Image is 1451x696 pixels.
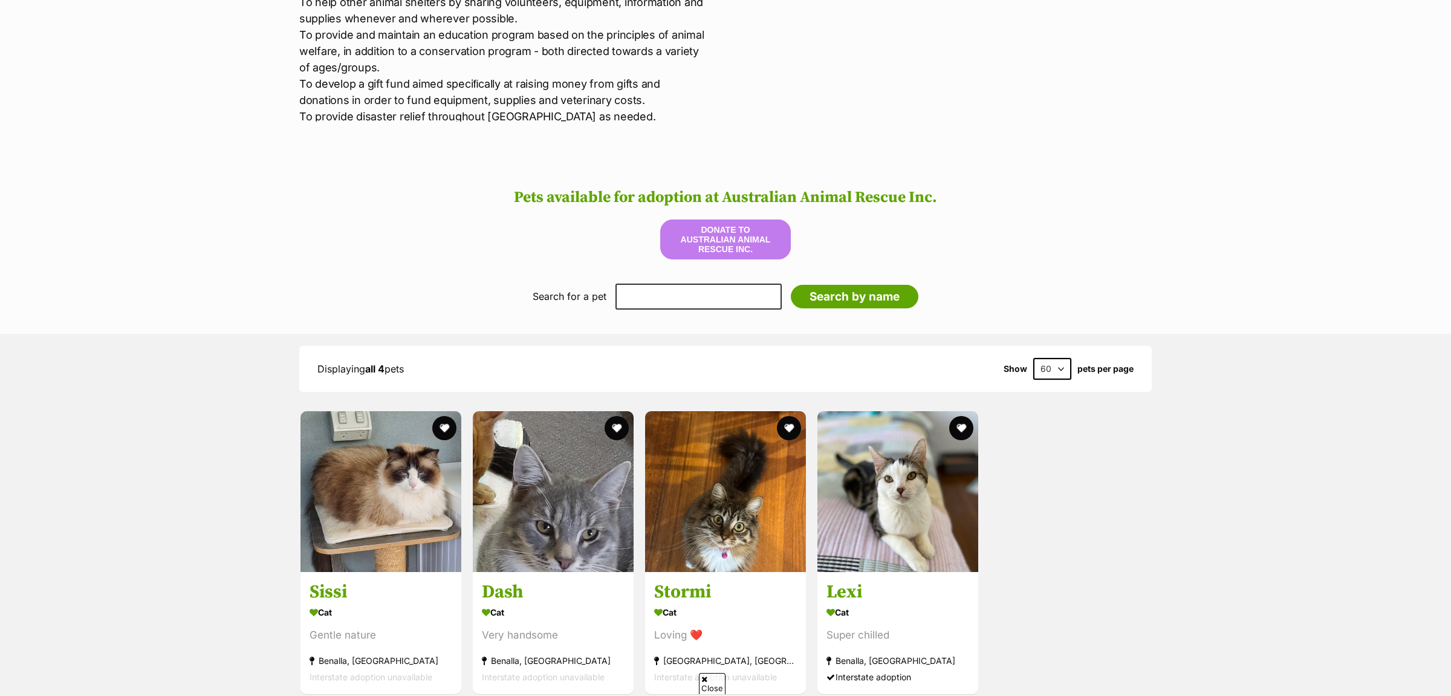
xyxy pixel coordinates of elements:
h3: Lexi [826,581,969,603]
a: Stormi Cat Loving ❤️ [GEOGRAPHIC_DATA], [GEOGRAPHIC_DATA] Interstate adoption unavailable favourite [645,571,806,694]
button: favourite [432,416,456,440]
div: Very handsome [482,627,625,643]
div: Loving ❤️ [654,627,797,643]
div: Benalla, [GEOGRAPHIC_DATA] [310,652,452,669]
label: pets per page [1077,364,1134,374]
div: Cat [654,603,797,621]
div: Cat [482,603,625,621]
div: Cat [310,603,452,621]
div: Gentle nature [310,627,452,643]
div: Benalla, [GEOGRAPHIC_DATA] [482,652,625,669]
input: Search by name [791,285,918,309]
button: favourite [605,416,629,440]
div: Interstate adoption [826,669,969,685]
div: Cat [826,603,969,621]
h3: Dash [482,581,625,603]
img: Lexi [817,411,978,572]
h2: Pets available for adoption at Australian Animal Rescue Inc. [12,189,1439,207]
a: Sissi Cat Gentle nature Benalla, [GEOGRAPHIC_DATA] Interstate adoption unavailable favourite [300,571,461,694]
div: Benalla, [GEOGRAPHIC_DATA] [826,652,969,669]
img: Dash [473,411,634,572]
div: Super chilled [826,627,969,643]
button: Donate to Australian Animal Rescue Inc. [660,220,791,259]
img: Stormi [645,411,806,572]
span: Displaying pets [317,363,404,375]
button: favourite [777,416,801,440]
span: Interstate adoption unavailable [482,672,605,682]
div: [GEOGRAPHIC_DATA], [GEOGRAPHIC_DATA] [654,652,797,669]
span: Show [1004,364,1027,374]
h3: Sissi [310,581,452,603]
button: favourite [949,416,973,440]
h3: Stormi [654,581,797,603]
span: Close [699,673,725,694]
img: Sissi [300,411,461,572]
a: Lexi Cat Super chilled Benalla, [GEOGRAPHIC_DATA] Interstate adoption favourite [817,571,978,694]
span: Interstate adoption unavailable [310,672,432,682]
strong: all 4 [365,363,385,375]
span: Interstate adoption unavailable [654,672,777,682]
a: Dash Cat Very handsome Benalla, [GEOGRAPHIC_DATA] Interstate adoption unavailable favourite [473,571,634,694]
label: Search for a pet [533,291,606,302]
